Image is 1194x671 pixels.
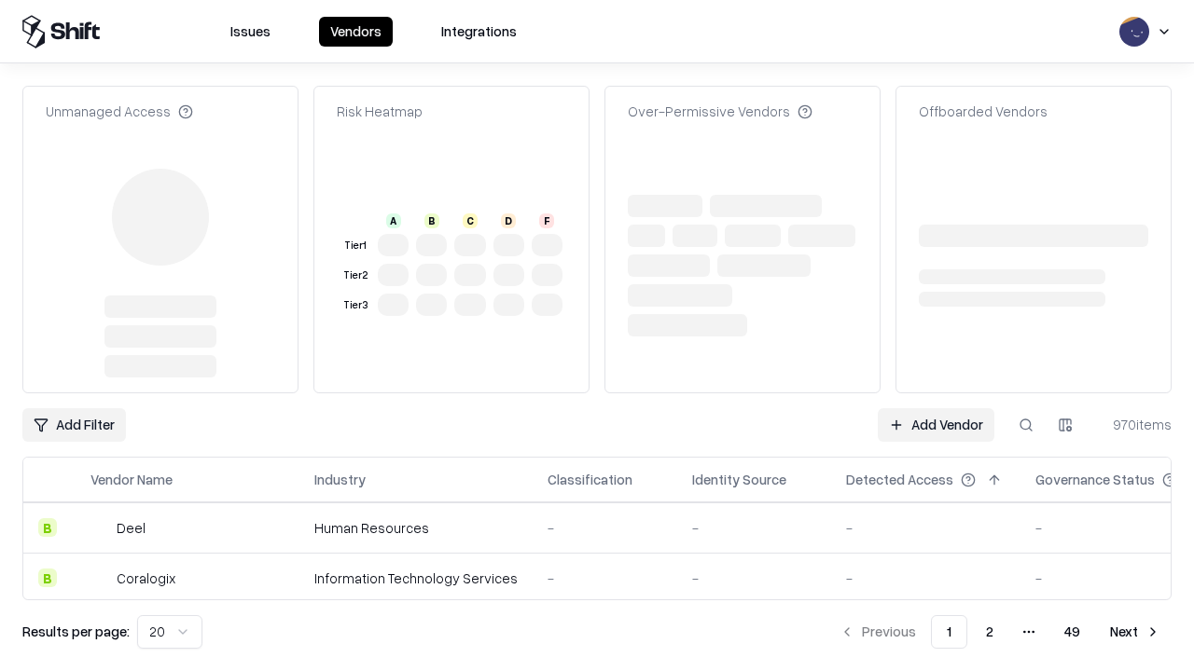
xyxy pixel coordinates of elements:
div: Risk Heatmap [337,102,423,121]
div: B [424,213,439,228]
nav: pagination [828,615,1172,649]
button: Add Filter [22,408,126,442]
div: - [548,568,662,588]
a: Add Vendor [878,408,994,442]
div: - [846,568,1006,588]
button: 2 [971,615,1008,649]
button: Vendors [319,17,393,47]
p: Results per page: [22,622,130,641]
div: Over-Permissive Vendors [628,102,812,121]
div: Industry [314,470,366,489]
div: B [38,518,57,537]
div: B [38,568,57,587]
div: Tier 2 [340,267,370,283]
div: Governance Status [1035,470,1155,489]
button: 1 [931,615,967,649]
div: Tier 3 [340,297,370,313]
div: Detected Access [846,470,953,489]
div: Classification [548,470,632,489]
button: Issues [219,17,282,47]
div: - [692,568,816,588]
div: F [539,213,554,228]
div: C [463,213,478,228]
div: Coralogix [117,568,175,588]
button: 49 [1049,615,1095,649]
div: Information Technology Services [314,568,518,588]
div: - [692,518,816,538]
div: A [386,213,401,228]
div: 970 items [1097,415,1172,434]
div: Identity Source [692,470,786,489]
button: Next [1099,615,1172,649]
div: Vendor Name [90,470,173,489]
div: Deel [117,518,146,538]
div: - [846,518,1006,538]
img: Deel [90,518,109,537]
div: Human Resources [314,518,518,538]
div: Tier 1 [340,238,370,253]
div: D [501,213,516,228]
div: - [548,518,662,538]
img: Coralogix [90,568,109,587]
div: Offboarded Vendors [919,102,1048,121]
button: Integrations [430,17,528,47]
div: Unmanaged Access [46,102,193,121]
